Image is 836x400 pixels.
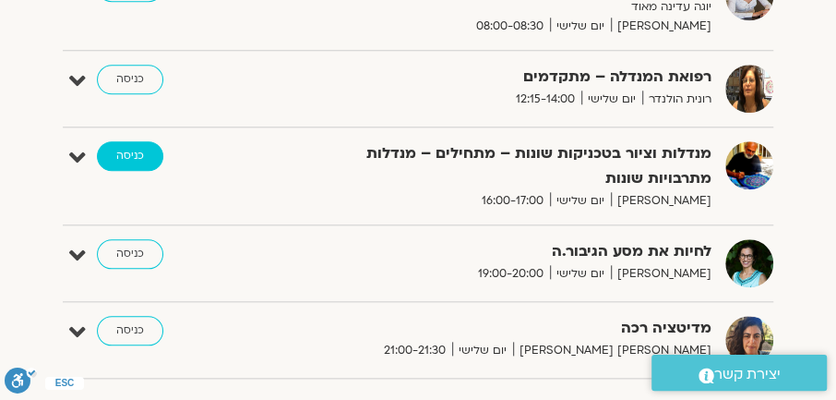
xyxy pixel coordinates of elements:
[470,17,550,36] span: 08:00-08:30
[611,264,711,284] span: [PERSON_NAME]
[611,17,711,36] span: [PERSON_NAME]
[642,90,711,109] span: רונית הולנדר
[714,362,781,387] span: יצירת קשר
[315,65,711,90] strong: רפואת המנדלה – מתקדמים
[315,316,711,341] strong: מדיטציה רכה
[315,239,711,264] strong: לחיות את מסע הגיבור.ה
[97,65,163,94] a: כניסה
[315,141,711,191] strong: מנדלות וציור בטכניקות שונות – מתחילים – מנדלות מתרבויות שונות
[452,341,513,360] span: יום שלישי
[581,90,642,109] span: יום שלישי
[509,90,581,109] span: 12:15-14:00
[97,316,163,345] a: כניסה
[550,17,611,36] span: יום שלישי
[550,264,611,284] span: יום שלישי
[472,264,550,284] span: 19:00-20:00
[97,239,163,269] a: כניסה
[475,191,550,211] span: 16:00-17:00
[550,191,611,211] span: יום שלישי
[513,341,711,360] span: [PERSON_NAME] [PERSON_NAME]
[651,355,827,391] a: יצירת קשר
[377,341,452,360] span: 21:00-21:30
[611,191,711,211] span: [PERSON_NAME]
[97,141,163,171] a: כניסה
